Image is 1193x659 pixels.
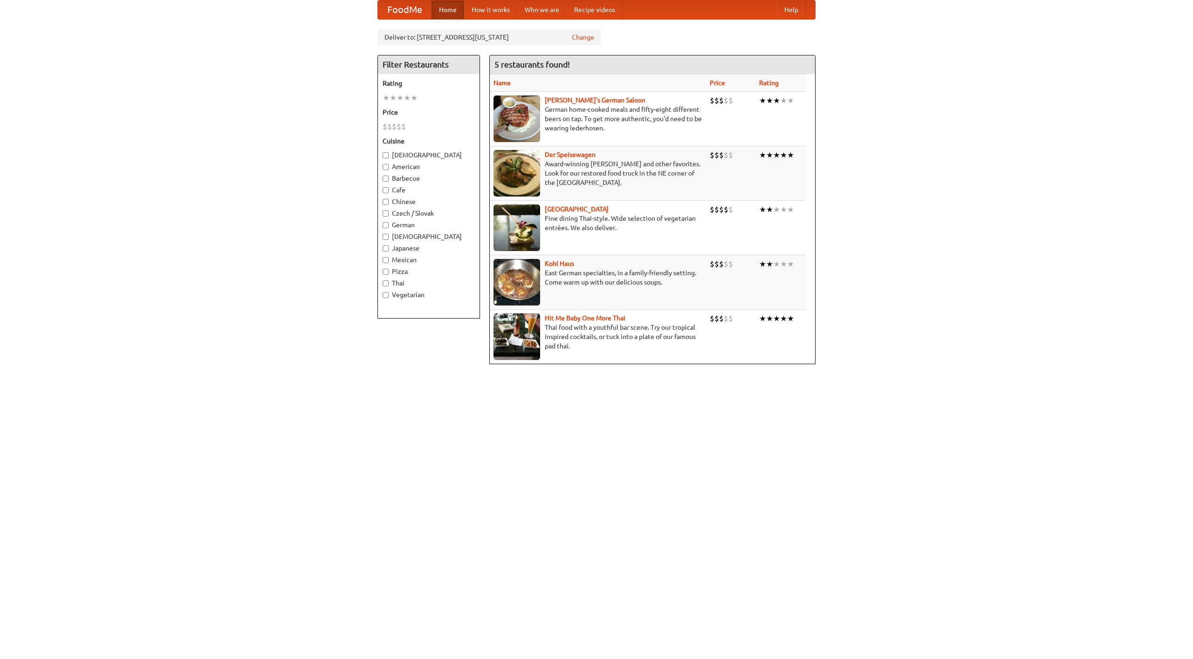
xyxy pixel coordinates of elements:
label: German [383,220,475,230]
li: $ [714,204,719,215]
a: Change [572,33,594,42]
li: ★ [787,204,794,215]
h5: Rating [383,79,475,88]
li: $ [728,313,733,324]
img: esthers.jpg [494,95,540,142]
li: ★ [780,259,787,269]
li: ★ [766,259,773,269]
li: ★ [787,259,794,269]
li: ★ [397,93,404,103]
a: How it works [464,0,517,19]
p: East German specialties, in a family-friendly setting. Come warm up with our delicious soups. [494,268,702,287]
img: babythai.jpg [494,313,540,360]
input: Chinese [383,199,389,205]
img: satay.jpg [494,204,540,251]
li: $ [714,150,719,160]
li: ★ [390,93,397,103]
input: Japanese [383,245,389,251]
li: ★ [759,204,766,215]
li: $ [724,204,728,215]
p: Thai food with a youthful bar scene. Try our tropical inspired cocktails, or tuck into a plate of... [494,323,702,351]
div: Deliver to: [STREET_ADDRESS][US_STATE] [377,29,601,46]
a: [GEOGRAPHIC_DATA] [545,205,609,213]
label: [DEMOGRAPHIC_DATA] [383,232,475,241]
input: Pizza [383,269,389,275]
label: American [383,162,475,171]
li: $ [728,95,733,106]
li: ★ [759,95,766,106]
input: Czech / Slovak [383,211,389,217]
b: [PERSON_NAME]'s German Saloon [545,96,645,104]
input: Cafe [383,187,389,193]
li: ★ [787,95,794,106]
p: German home-cooked meals and fifty-eight different beers on tap. To get more authentic, you'd nee... [494,105,702,133]
input: Thai [383,280,389,286]
label: Mexican [383,255,475,265]
img: kohlhaus.jpg [494,259,540,306]
li: $ [710,313,714,324]
li: $ [383,122,387,132]
li: ★ [759,150,766,160]
label: Czech / Slovak [383,209,475,218]
label: Japanese [383,244,475,253]
li: ★ [766,95,773,106]
a: Help [777,0,806,19]
ng-pluralize: 5 restaurants found! [494,60,570,69]
label: Vegetarian [383,290,475,299]
li: $ [710,150,714,160]
input: Barbecue [383,176,389,182]
p: Award-winning [PERSON_NAME] and other favorites. Look for our restored food truck in the NE corne... [494,159,702,187]
li: $ [714,259,719,269]
li: $ [724,95,728,106]
li: ★ [773,259,780,269]
li: ★ [787,313,794,324]
li: $ [710,95,714,106]
li: ★ [773,204,780,215]
li: ★ [773,150,780,160]
li: $ [710,204,714,215]
li: $ [714,95,719,106]
h4: Filter Restaurants [378,55,480,74]
li: ★ [780,313,787,324]
input: Mexican [383,257,389,263]
li: $ [719,150,724,160]
li: $ [719,259,724,269]
h5: Price [383,108,475,117]
li: $ [724,150,728,160]
li: ★ [766,204,773,215]
li: ★ [773,313,780,324]
input: American [383,164,389,170]
label: [DEMOGRAPHIC_DATA] [383,150,475,160]
label: Pizza [383,267,475,276]
input: [DEMOGRAPHIC_DATA] [383,152,389,158]
a: Price [710,79,725,87]
li: ★ [404,93,411,103]
a: Who we are [517,0,567,19]
label: Chinese [383,197,475,206]
li: ★ [759,259,766,269]
li: ★ [780,204,787,215]
li: ★ [766,150,773,160]
li: $ [719,95,724,106]
a: Der Speisewagen [545,151,596,158]
label: Cafe [383,185,475,195]
a: Recipe videos [567,0,623,19]
input: German [383,222,389,228]
li: ★ [411,93,418,103]
b: Kohl Haus [545,260,574,267]
li: $ [397,122,401,132]
li: $ [728,204,733,215]
li: $ [392,122,397,132]
li: ★ [780,150,787,160]
input: Vegetarian [383,292,389,298]
a: Rating [759,79,779,87]
li: $ [710,259,714,269]
a: Name [494,79,511,87]
a: Home [432,0,464,19]
li: $ [728,150,733,160]
li: $ [714,313,719,324]
a: Hit Me Baby One More Thai [545,314,625,322]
